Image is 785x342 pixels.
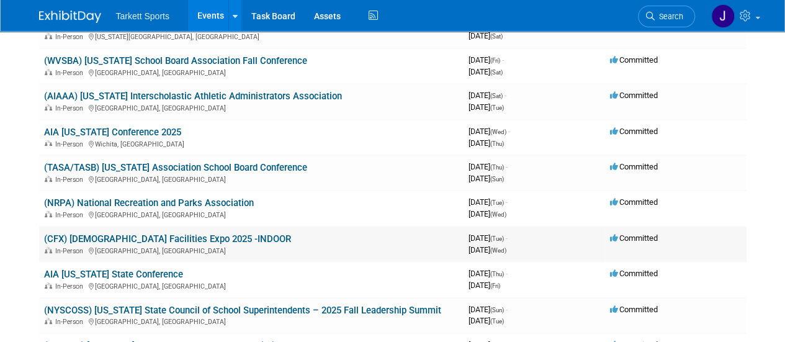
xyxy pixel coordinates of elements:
[55,140,87,148] span: In-Person
[610,127,658,136] span: Committed
[490,57,500,64] span: (Fri)
[44,31,459,41] div: [US_STATE][GEOGRAPHIC_DATA], [GEOGRAPHIC_DATA]
[508,127,510,136] span: -
[610,91,658,100] span: Committed
[469,31,503,40] span: [DATE]
[490,33,503,40] span: (Sat)
[44,55,307,66] a: (WVSBA) [US_STATE] School Board Association Fall Conference
[469,67,503,76] span: [DATE]
[610,162,658,171] span: Committed
[490,92,503,99] span: (Sat)
[490,69,503,76] span: (Sat)
[44,281,459,290] div: [GEOGRAPHIC_DATA], [GEOGRAPHIC_DATA]
[490,282,500,289] span: (Fri)
[44,67,459,77] div: [GEOGRAPHIC_DATA], [GEOGRAPHIC_DATA]
[45,211,52,217] img: In-Person Event
[55,176,87,184] span: In-Person
[490,140,504,147] span: (Thu)
[490,211,506,218] span: (Wed)
[469,233,508,243] span: [DATE]
[490,128,506,135] span: (Wed)
[490,176,504,182] span: (Sun)
[44,174,459,184] div: [GEOGRAPHIC_DATA], [GEOGRAPHIC_DATA]
[55,33,87,41] span: In-Person
[44,91,342,102] a: (AIAAA) [US_STATE] Interscholastic Athletic Administrators Association
[610,55,658,65] span: Committed
[469,102,504,112] span: [DATE]
[39,11,101,23] img: ExhibitDay
[502,55,504,65] span: -
[469,281,500,290] span: [DATE]
[506,305,508,314] span: -
[44,269,183,280] a: AIA [US_STATE] State Conference
[45,104,52,110] img: In-Person Event
[490,199,504,206] span: (Tue)
[711,4,735,28] img: Jeff Sackman
[490,164,504,171] span: (Thu)
[506,162,508,171] span: -
[490,104,504,111] span: (Tue)
[45,69,52,75] img: In-Person Event
[44,245,459,255] div: [GEOGRAPHIC_DATA], [GEOGRAPHIC_DATA]
[45,318,52,324] img: In-Person Event
[44,138,459,148] div: Wichita, [GEOGRAPHIC_DATA]
[505,91,506,100] span: -
[469,127,510,136] span: [DATE]
[44,102,459,112] div: [GEOGRAPHIC_DATA], [GEOGRAPHIC_DATA]
[610,305,658,314] span: Committed
[55,318,87,326] span: In-Person
[469,209,506,218] span: [DATE]
[469,91,506,100] span: [DATE]
[55,211,87,219] span: In-Person
[469,269,508,278] span: [DATE]
[490,271,504,277] span: (Thu)
[610,269,658,278] span: Committed
[610,197,658,207] span: Committed
[55,282,87,290] span: In-Person
[44,233,291,245] a: (CFX) [DEMOGRAPHIC_DATA] Facilities Expo 2025 -INDOOR
[469,305,508,314] span: [DATE]
[45,140,52,146] img: In-Person Event
[45,282,52,289] img: In-Person Event
[506,233,508,243] span: -
[55,247,87,255] span: In-Person
[44,162,307,173] a: (TASA/TASB) [US_STATE] Association School Board Conference
[490,307,504,313] span: (Sun)
[469,174,504,183] span: [DATE]
[638,6,695,27] a: Search
[469,245,506,254] span: [DATE]
[469,197,508,207] span: [DATE]
[45,247,52,253] img: In-Person Event
[469,138,504,148] span: [DATE]
[44,316,459,326] div: [GEOGRAPHIC_DATA], [GEOGRAPHIC_DATA]
[610,233,658,243] span: Committed
[44,197,254,209] a: (NRPA) National Recreation and Parks Association
[490,235,504,242] span: (Tue)
[506,197,508,207] span: -
[44,127,181,138] a: AIA [US_STATE] Conference 2025
[45,176,52,182] img: In-Person Event
[490,247,506,254] span: (Wed)
[490,318,504,325] span: (Tue)
[45,33,52,39] img: In-Person Event
[469,162,508,171] span: [DATE]
[655,12,683,21] span: Search
[506,269,508,278] span: -
[469,316,504,325] span: [DATE]
[55,69,87,77] span: In-Person
[55,104,87,112] span: In-Person
[469,55,504,65] span: [DATE]
[116,11,169,21] span: Tarkett Sports
[44,305,441,316] a: (NYSCOSS) [US_STATE] State Council of School Superintendents – 2025 Fall Leadership Summit
[44,209,459,219] div: [GEOGRAPHIC_DATA], [GEOGRAPHIC_DATA]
